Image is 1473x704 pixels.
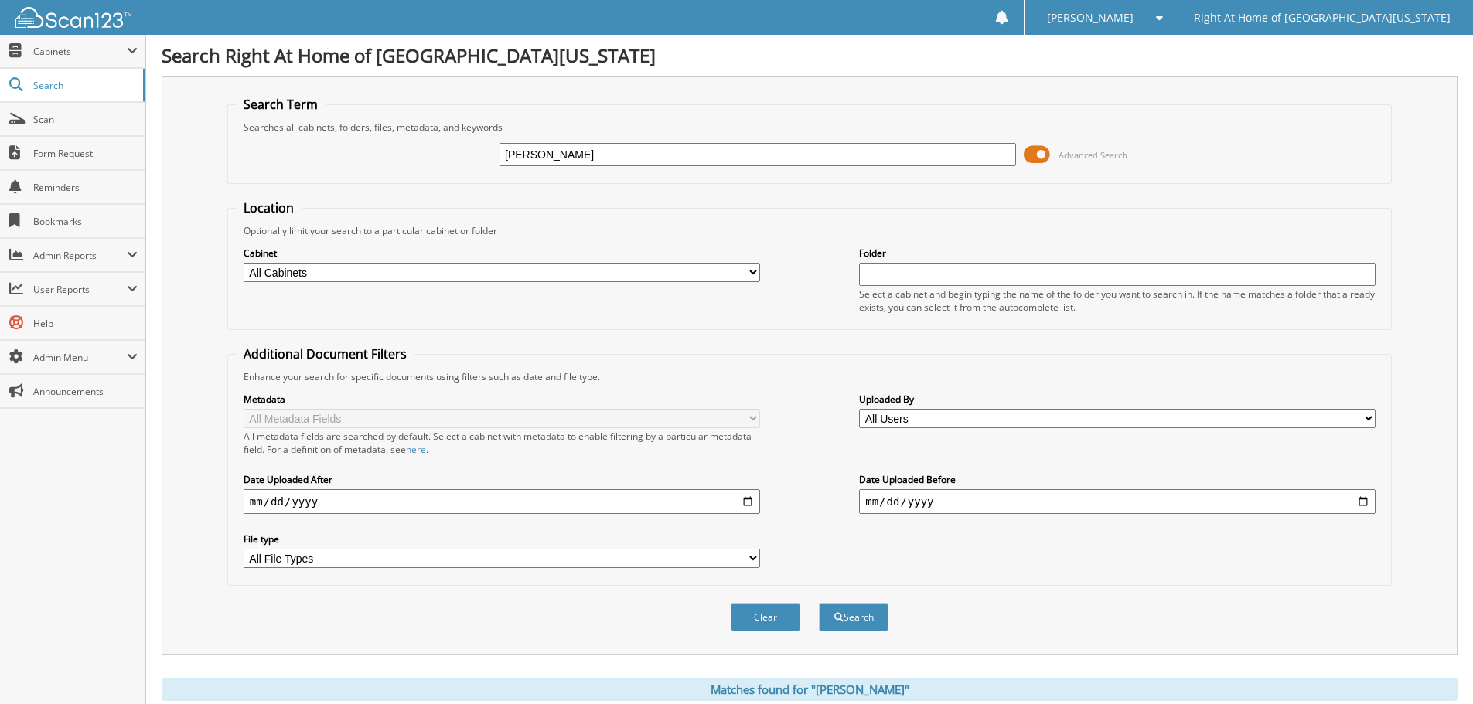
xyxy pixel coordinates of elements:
[33,317,138,330] span: Help
[819,603,888,631] button: Search
[236,96,326,113] legend: Search Term
[33,79,135,92] span: Search
[244,393,760,406] label: Metadata
[859,287,1376,314] div: Select a cabinet and begin typing the name of the folder you want to search in. If the name match...
[236,199,302,216] legend: Location
[33,215,138,228] span: Bookmarks
[1059,149,1127,161] span: Advanced Search
[33,147,138,160] span: Form Request
[33,45,127,58] span: Cabinets
[236,121,1383,134] div: Searches all cabinets, folders, files, metadata, and keywords
[244,247,760,260] label: Cabinet
[236,345,414,362] legend: Additional Document Filters
[15,7,131,28] img: scan123-logo-white.svg
[859,489,1376,514] input: end
[236,224,1383,237] div: Optionally limit your search to a particular cabinet or folder
[1047,13,1134,22] span: [PERSON_NAME]
[33,181,138,194] span: Reminders
[33,113,138,126] span: Scan
[859,473,1376,486] label: Date Uploaded Before
[731,603,800,631] button: Clear
[33,283,127,296] span: User Reports
[162,678,1458,701] div: Matches found for "[PERSON_NAME]"
[1194,13,1451,22] span: Right At Home of [GEOGRAPHIC_DATA][US_STATE]
[244,489,760,514] input: start
[33,385,138,398] span: Announcements
[162,43,1458,68] h1: Search Right At Home of [GEOGRAPHIC_DATA][US_STATE]
[244,430,760,456] div: All metadata fields are searched by default. Select a cabinet with metadata to enable filtering b...
[859,393,1376,406] label: Uploaded By
[406,443,426,456] a: here
[244,473,760,486] label: Date Uploaded After
[236,370,1383,383] div: Enhance your search for specific documents using filters such as date and file type.
[859,247,1376,260] label: Folder
[244,532,760,546] label: File type
[33,249,127,262] span: Admin Reports
[33,351,127,364] span: Admin Menu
